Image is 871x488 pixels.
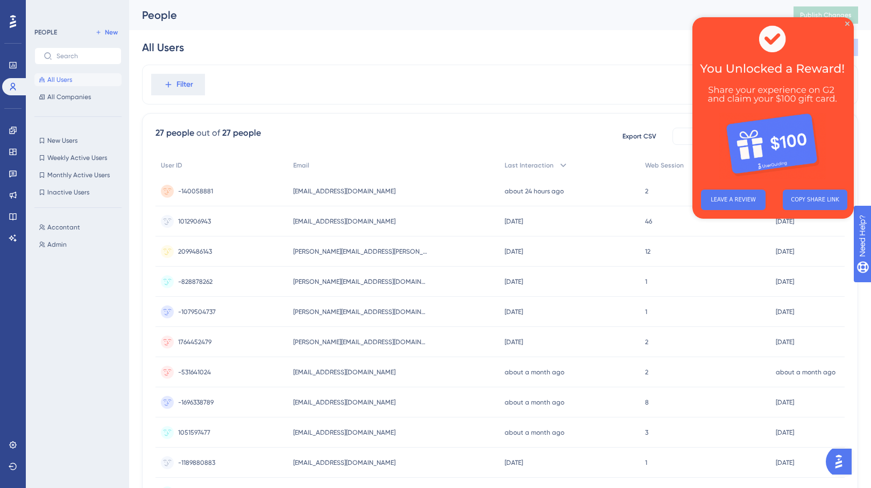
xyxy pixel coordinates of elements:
span: 1764452479 [178,338,211,346]
span: Accontant [47,223,80,232]
span: [EMAIL_ADDRESS][DOMAIN_NAME] [293,458,395,467]
span: 2 [645,187,648,196]
span: Email [293,161,309,170]
div: 27 people [155,127,194,140]
time: [DATE] [505,278,523,285]
span: All Companies [47,93,91,101]
button: LEAVE A REVIEW [9,172,73,193]
span: All Users [47,75,72,84]
button: Available Attributes (14) [672,128,845,145]
span: [EMAIL_ADDRESS][DOMAIN_NAME] [293,368,395,377]
span: Filter [176,78,193,91]
span: 1 [645,308,647,316]
span: [EMAIL_ADDRESS][DOMAIN_NAME] [293,217,395,226]
button: Accontant [34,221,128,234]
time: about a month ago [505,368,564,376]
span: Monthly Active Users [47,171,110,179]
time: [DATE] [505,218,523,225]
span: 1 [645,277,647,286]
time: [DATE] [776,218,794,225]
button: New Users [34,134,122,147]
button: Admin [34,238,128,251]
span: 12 [645,247,650,256]
span: -1696338789 [178,398,214,407]
time: [DATE] [776,429,794,436]
time: [DATE] [505,248,523,255]
span: [PERSON_NAME][EMAIL_ADDRESS][PERSON_NAME][DOMAIN_NAME] [293,247,428,256]
time: about 24 hours ago [505,187,564,195]
time: [DATE] [776,459,794,466]
time: [DATE] [776,338,794,346]
span: 1051597477 [178,428,210,437]
span: -140058881 [178,187,213,196]
button: New [91,26,122,39]
span: -1189880883 [178,458,215,467]
span: [EMAIL_ADDRESS][DOMAIN_NAME] [293,428,395,437]
span: 2 [645,368,648,377]
span: Last Interaction [505,161,554,170]
span: 3 [645,428,648,437]
div: 27 people [222,127,261,140]
time: [DATE] [776,399,794,406]
span: New Users [47,136,77,145]
span: -531641024 [178,368,211,377]
time: [DATE] [776,278,794,285]
span: [PERSON_NAME][EMAIL_ADDRESS][DOMAIN_NAME] [293,338,428,346]
span: Web Session [645,161,684,170]
time: [DATE] [505,308,523,316]
button: Weekly Active Users [34,151,122,164]
div: People [142,8,767,23]
time: [DATE] [776,248,794,255]
span: New [105,28,118,37]
span: [PERSON_NAME][EMAIL_ADDRESS][DOMAIN_NAME] [293,277,428,286]
button: Monthly Active Users [34,169,122,182]
div: Close Preview [153,4,157,9]
button: Inactive Users [34,186,122,199]
span: 2 [645,338,648,346]
span: Admin [47,240,67,249]
time: [DATE] [776,308,794,316]
span: 8 [645,398,649,407]
span: 2099486143 [178,247,212,256]
iframe: UserGuiding AI Assistant Launcher [826,445,858,478]
span: [EMAIL_ADDRESS][DOMAIN_NAME] [293,187,395,196]
button: All Companies [34,90,122,103]
button: All Users [34,73,122,86]
span: [EMAIL_ADDRESS][DOMAIN_NAME] [293,398,395,407]
span: 1012906943 [178,217,211,226]
span: 46 [645,217,652,226]
button: Filter [151,74,205,95]
time: [DATE] [505,459,523,466]
input: Search [56,52,112,60]
span: Need Help? [25,3,67,16]
span: Inactive Users [47,188,89,197]
span: Weekly Active Users [47,154,107,162]
span: User ID [161,161,182,170]
span: Publish Changes [800,11,852,19]
span: 1 [645,458,647,467]
div: All Users [142,40,184,55]
button: COPY SHARE LINK [90,172,155,193]
div: PEOPLE [34,28,57,37]
span: -828878262 [178,277,213,286]
span: Export CSV [622,132,656,141]
time: about a month ago [776,368,835,376]
time: [DATE] [505,338,523,346]
time: about a month ago [505,399,564,406]
time: about a month ago [505,429,564,436]
span: -1079504737 [178,308,216,316]
div: out of [196,127,220,140]
button: Export CSV [612,128,666,145]
span: [PERSON_NAME][EMAIL_ADDRESS][DOMAIN_NAME] [293,308,428,316]
button: Publish Changes [794,6,858,24]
